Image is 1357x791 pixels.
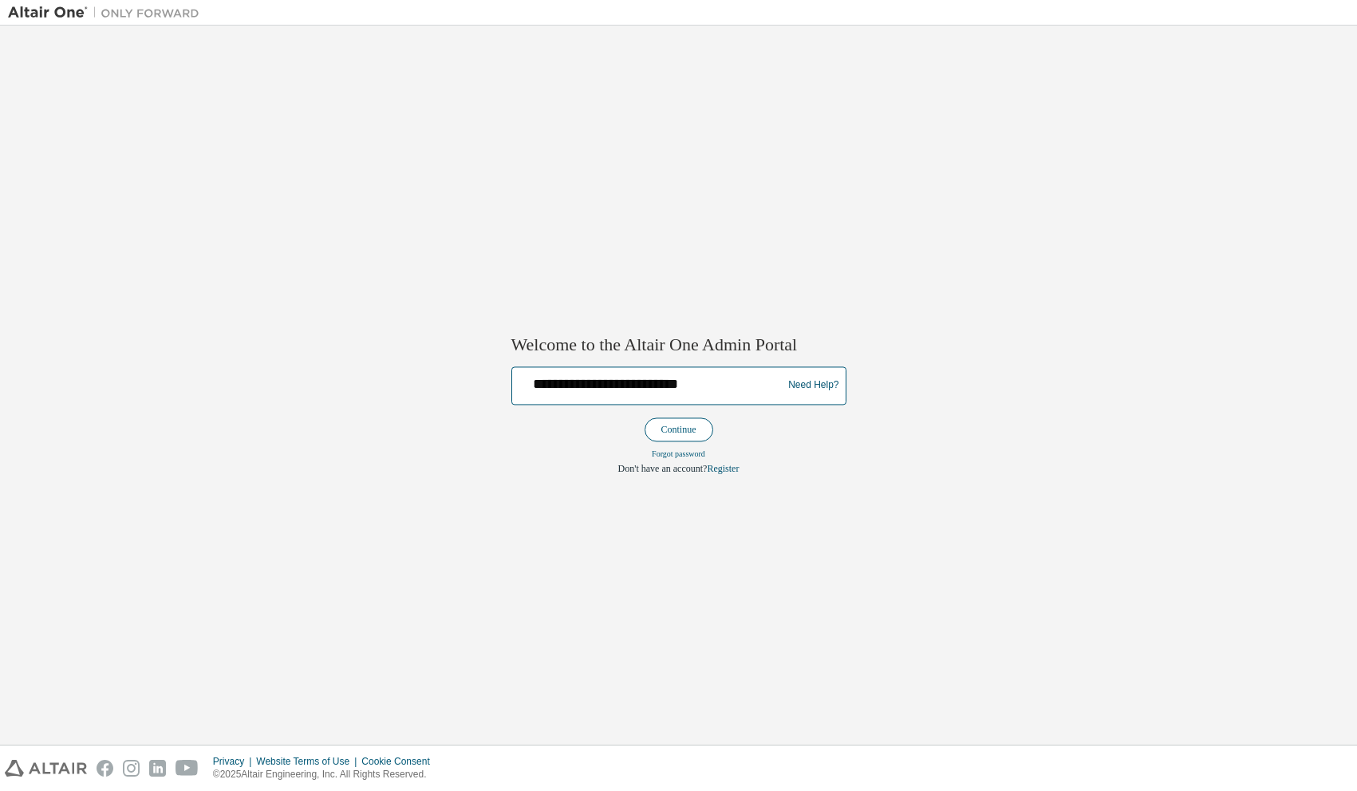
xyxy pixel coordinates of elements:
img: facebook.svg [97,760,113,777]
a: Forgot password [652,449,705,458]
img: youtube.svg [176,760,199,777]
div: Website Terms of Use [256,755,361,768]
img: instagram.svg [123,760,140,777]
button: Continue [645,417,713,441]
img: Altair One [8,5,207,21]
span: Don't have an account? [618,463,708,474]
img: altair_logo.svg [5,760,87,777]
h2: Welcome to the Altair One Admin Portal [511,334,846,357]
a: Register [707,463,739,474]
a: Need Help? [788,386,838,386]
div: Privacy [213,755,256,768]
div: Cookie Consent [361,755,439,768]
img: linkedin.svg [149,760,166,777]
p: © 2025 Altair Engineering, Inc. All Rights Reserved. [213,768,440,781]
